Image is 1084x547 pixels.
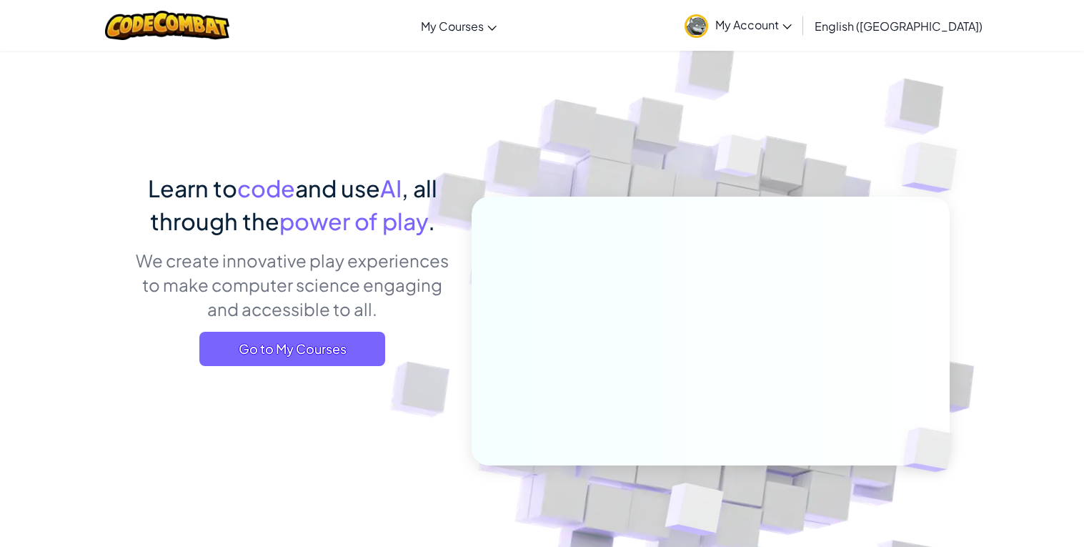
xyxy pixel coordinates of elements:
[687,107,790,213] img: Overlap cubes
[421,19,484,34] span: My Courses
[380,174,402,202] span: AI
[685,14,708,38] img: avatar
[677,3,799,48] a: My Account
[148,174,237,202] span: Learn to
[873,107,997,228] img: Overlap cubes
[815,19,983,34] span: English ([GEOGRAPHIC_DATA])
[715,17,792,32] span: My Account
[428,207,435,235] span: .
[879,398,986,502] img: Overlap cubes
[807,6,990,45] a: English ([GEOGRAPHIC_DATA])
[135,248,450,321] p: We create innovative play experiences to make computer science engaging and accessible to all.
[237,174,295,202] span: code
[105,11,230,40] img: CodeCombat logo
[199,332,385,366] a: Go to My Courses
[414,6,504,45] a: My Courses
[295,174,380,202] span: and use
[279,207,428,235] span: power of play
